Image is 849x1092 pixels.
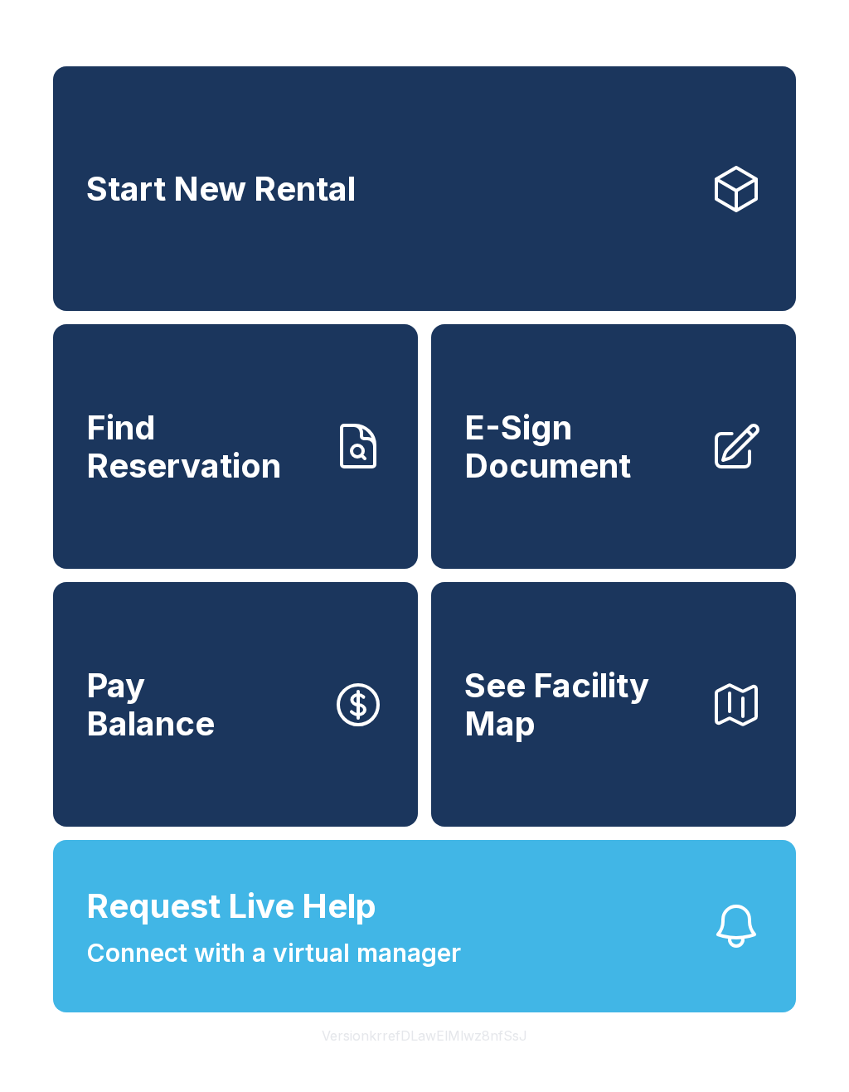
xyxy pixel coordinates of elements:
[464,409,696,484] span: E-Sign Document
[431,582,796,827] button: See Facility Map
[86,170,356,208] span: Start New Rental
[86,934,461,972] span: Connect with a virtual manager
[53,66,796,311] a: Start New Rental
[53,324,418,569] a: Find Reservation
[86,881,376,931] span: Request Live Help
[86,667,215,742] span: Pay Balance
[86,409,318,484] span: Find Reservation
[53,582,418,827] button: PayBalance
[308,1012,541,1059] button: VersionkrrefDLawElMlwz8nfSsJ
[431,324,796,569] a: E-Sign Document
[464,667,696,742] span: See Facility Map
[53,840,796,1012] button: Request Live HelpConnect with a virtual manager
